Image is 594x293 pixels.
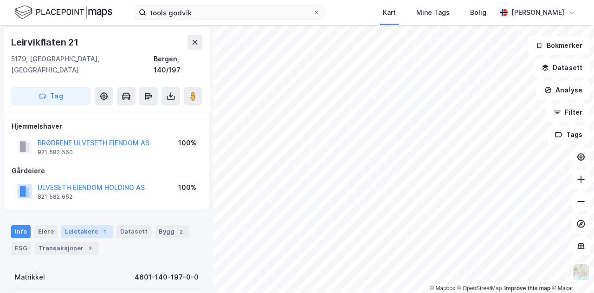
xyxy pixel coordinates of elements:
div: Matrikkel [15,272,45,283]
button: Filter [546,103,590,122]
button: Tags [547,125,590,144]
button: Datasett [534,59,590,77]
button: Bokmerker [528,36,590,55]
div: 2 [176,227,186,236]
div: Bygg [155,225,189,238]
div: 921 582 560 [38,149,73,156]
div: Eiere [34,225,58,238]
div: Info [11,225,31,238]
div: Mine Tags [416,7,450,18]
div: 100% [178,137,196,149]
a: OpenStreetMap [457,285,502,292]
button: Tag [11,87,91,105]
div: Leietakere [61,225,113,238]
div: Hjemmelshaver [12,121,202,132]
div: 4601-140-197-0-0 [135,272,199,283]
img: logo.f888ab2527a4732fd821a326f86c7f29.svg [15,4,112,20]
input: Søk på adresse, matrikkel, gårdeiere, leietakere eller personer [146,6,313,20]
div: Kart [383,7,396,18]
div: Gårdeiere [12,165,202,176]
div: Bolig [470,7,486,18]
div: Leirvikflaten 21 [11,35,80,50]
div: Bergen, 140/197 [154,53,202,76]
div: Kontrollprogram for chat [548,248,594,293]
div: 2 [85,244,95,253]
a: Mapbox [430,285,455,292]
div: 1 [100,227,109,236]
div: ESG [11,242,31,255]
div: Transaksjoner [35,242,98,255]
div: 100% [178,182,196,193]
div: Datasett [116,225,151,238]
iframe: Chat Widget [548,248,594,293]
div: 821 582 652 [38,193,72,201]
a: Improve this map [504,285,550,292]
button: Analyse [536,81,590,99]
div: 5179, [GEOGRAPHIC_DATA], [GEOGRAPHIC_DATA] [11,53,154,76]
div: [PERSON_NAME] [511,7,564,18]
